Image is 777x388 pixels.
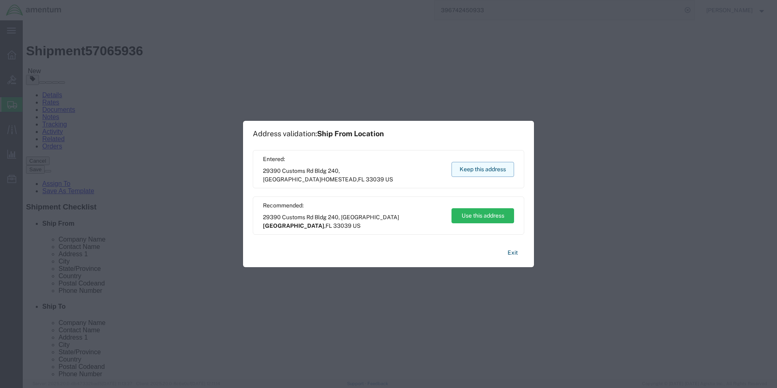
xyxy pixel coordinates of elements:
button: Use this address [451,208,514,223]
span: [GEOGRAPHIC_DATA] [263,222,324,229]
span: 33039 [333,222,352,229]
span: 29390 Customs Rd Bldg 240, [GEOGRAPHIC_DATA] , [263,167,444,184]
span: Ship From Location [317,129,384,138]
button: Keep this address [451,162,514,177]
span: 33039 [366,176,384,183]
span: Entered: [263,155,444,163]
span: HOMESTEAD [321,176,357,183]
h1: Address validation: [253,129,384,138]
span: FL [326,222,332,229]
span: FL [358,176,365,183]
span: Recommended: [263,201,444,210]
span: 29390 Customs Rd Bldg 240, [GEOGRAPHIC_DATA] , [263,213,444,230]
span: US [385,176,393,183]
span: US [353,222,360,229]
button: Exit [501,246,524,260]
